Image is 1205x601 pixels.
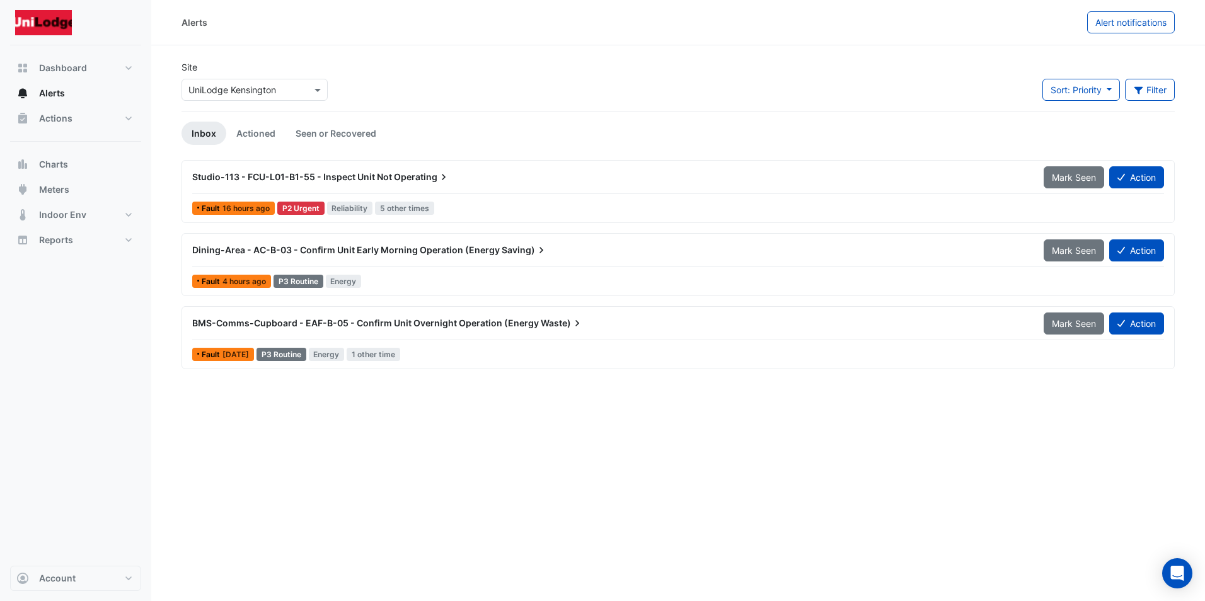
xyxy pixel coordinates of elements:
[16,62,29,74] app-icon: Dashboard
[192,244,500,255] span: Dining-Area - AC-B-03 - Confirm Unit Early Morning Operation (Energy
[16,87,29,100] app-icon: Alerts
[1162,558,1192,588] div: Open Intercom Messenger
[326,275,362,288] span: Energy
[1051,84,1102,95] span: Sort: Priority
[394,171,450,183] span: Operating
[1042,79,1120,101] button: Sort: Priority
[16,183,29,196] app-icon: Meters
[1044,312,1104,335] button: Mark Seen
[16,158,29,171] app-icon: Charts
[192,171,392,182] span: Studio-113 - FCU-L01-B1-55 - Inspect Unit Not
[1109,166,1164,188] button: Action
[222,350,249,359] span: Sat 11-Oct-2025 21:00 AEDT
[39,158,68,171] span: Charts
[274,275,323,288] div: P3 Routine
[327,202,373,215] span: Reliability
[16,234,29,246] app-icon: Reports
[16,112,29,125] app-icon: Actions
[541,317,584,329] span: Waste)
[192,318,539,328] span: BMS-Comms-Cupboard - EAF-B-05 - Confirm Unit Overnight Operation (Energy
[182,60,197,74] label: Site
[39,183,69,196] span: Meters
[1052,318,1096,329] span: Mark Seen
[226,122,285,145] a: Actioned
[39,87,65,100] span: Alerts
[277,202,325,215] div: P2 Urgent
[1109,312,1164,335] button: Action
[202,278,222,285] span: Fault
[1044,239,1104,261] button: Mark Seen
[309,348,345,361] span: Energy
[10,566,141,591] button: Account
[10,55,141,81] button: Dashboard
[39,572,76,585] span: Account
[347,348,400,361] span: 1 other time
[39,209,86,221] span: Indoor Env
[375,202,434,215] span: 5 other times
[222,203,270,213] span: Sun 12-Oct-2025 17:15 AEDT
[257,348,306,361] div: P3 Routine
[39,62,87,74] span: Dashboard
[502,244,548,256] span: Saving)
[1052,245,1096,256] span: Mark Seen
[10,227,141,253] button: Reports
[182,16,207,29] div: Alerts
[1087,11,1175,33] button: Alert notifications
[16,209,29,221] app-icon: Indoor Env
[10,81,141,106] button: Alerts
[10,177,141,202] button: Meters
[10,106,141,131] button: Actions
[285,122,386,145] a: Seen or Recovered
[1109,239,1164,261] button: Action
[39,234,73,246] span: Reports
[39,112,72,125] span: Actions
[1044,166,1104,188] button: Mark Seen
[10,152,141,177] button: Charts
[10,202,141,227] button: Indoor Env
[202,351,222,358] span: Fault
[202,205,222,212] span: Fault
[222,277,266,286] span: Mon 13-Oct-2025 05:00 AEDT
[182,122,226,145] a: Inbox
[1052,172,1096,183] span: Mark Seen
[1095,17,1167,28] span: Alert notifications
[15,10,72,35] img: Company Logo
[1125,79,1175,101] button: Filter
